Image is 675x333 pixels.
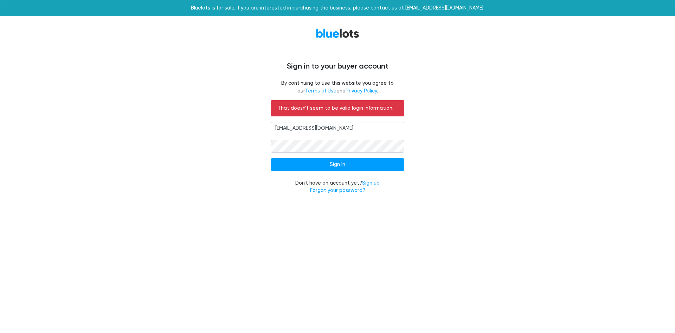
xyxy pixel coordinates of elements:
[271,79,404,95] fieldset: By continuing to use this website you agree to our and .
[310,187,365,193] a: Forgot your password?
[127,62,548,71] h4: Sign in to your buyer account
[271,122,404,135] input: Email
[316,28,359,38] a: BlueLots
[271,158,404,171] input: Sign In
[362,180,380,186] a: Sign up
[278,104,397,112] p: That doesn't seem to be valid login information.
[346,88,377,94] a: Privacy Policy
[271,179,404,194] div: Don't have an account yet?
[305,88,336,94] a: Terms of Use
